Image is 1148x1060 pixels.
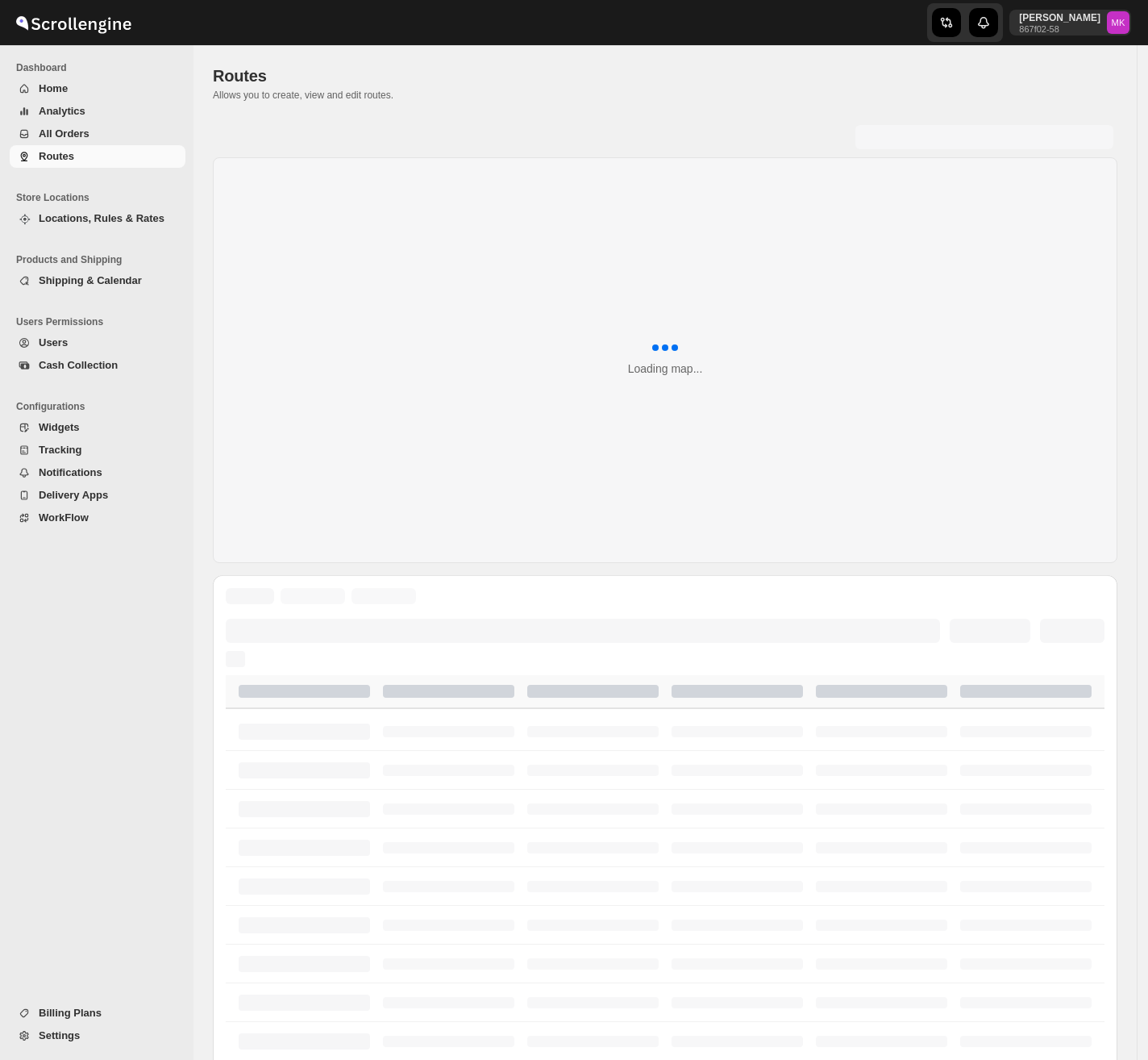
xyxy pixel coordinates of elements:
span: Tracking [39,444,81,456]
div: Loading map... [628,361,703,377]
button: Widgets [10,416,185,439]
button: Billing Plans [10,1002,185,1025]
span: Widgets [39,421,79,433]
button: Cash Collection [10,354,185,377]
span: Delivery Apps [39,489,108,501]
button: Routes [10,145,185,168]
span: Configurations [16,400,185,413]
p: [PERSON_NAME] [1019,11,1100,24]
button: Analytics [10,100,185,123]
button: Notifications [10,461,185,484]
span: Billing Plans [39,1007,102,1019]
button: Tracking [10,439,185,461]
p: 867f02-58 [1019,24,1100,34]
span: All Orders [39,127,89,140]
span: Users Permissions [16,315,185,328]
span: Dashboard [16,61,185,74]
span: Locations, Rules & Rates [39,212,164,224]
text: MK [1112,18,1125,27]
span: Analytics [39,105,85,117]
span: Notifications [39,466,102,478]
span: Shipping & Calendar [39,274,142,286]
span: Users [39,336,68,348]
span: Routes [39,150,74,162]
button: Settings [10,1025,185,1047]
button: All Orders [10,123,185,145]
span: Products and Shipping [16,253,185,266]
span: Home [39,82,68,94]
span: Routes [213,67,267,85]
span: Cash Collection [39,359,118,371]
span: WorkFlow [39,511,89,524]
button: Locations, Rules & Rates [10,207,185,230]
span: Settings [39,1029,80,1041]
button: Shipping & Calendar [10,269,185,292]
button: WorkFlow [10,507,185,529]
img: ScrollEngine [13,2,134,43]
button: Delivery Apps [10,484,185,507]
p: Allows you to create, view and edit routes. [213,89,1117,102]
span: Mostafa Khalifa [1107,11,1129,34]
button: Users [10,332,185,354]
span: Store Locations [16,191,185,204]
button: Home [10,77,185,100]
button: User menu [1009,10,1131,35]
